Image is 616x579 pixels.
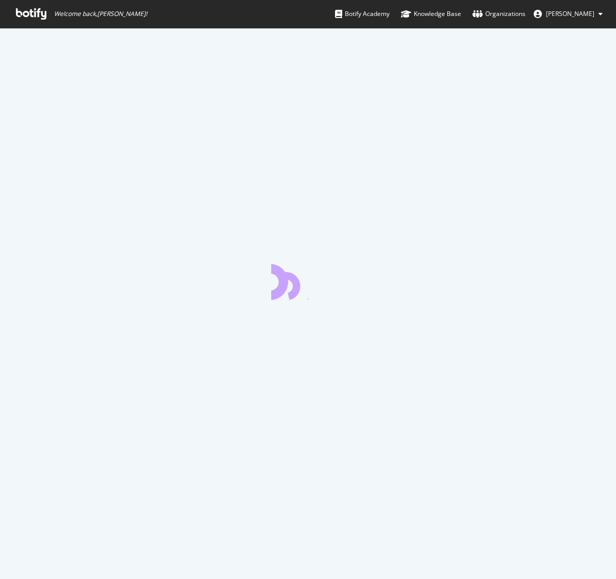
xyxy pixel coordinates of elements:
[525,6,611,22] button: [PERSON_NAME]
[472,9,525,19] div: Organizations
[54,10,147,18] span: Welcome back, [PERSON_NAME] !
[546,9,594,18] span: Anthony Cantelmo
[335,9,390,19] div: Botify Academy
[401,9,461,19] div: Knowledge Base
